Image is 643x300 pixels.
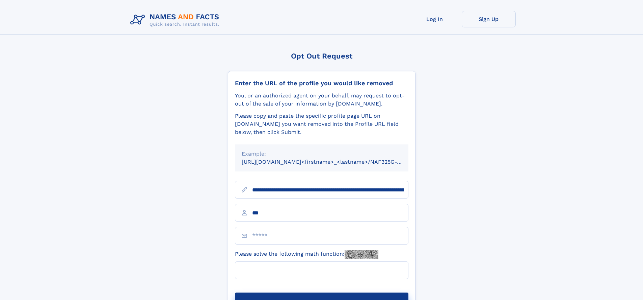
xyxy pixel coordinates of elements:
[242,150,402,158] div: Example:
[235,79,408,87] div: Enter the URL of the profile you would like removed
[242,159,421,165] small: [URL][DOMAIN_NAME]<firstname>_<lastname>/NAF325G-xxxxxxxx
[128,11,225,29] img: Logo Names and Facts
[462,11,516,27] a: Sign Up
[235,92,408,108] div: You, or an authorized agent on your behalf, may request to opt-out of the sale of your informatio...
[235,112,408,136] div: Please copy and paste the specific profile page URL on [DOMAIN_NAME] you want removed into the Pr...
[228,52,416,60] div: Opt Out Request
[408,11,462,27] a: Log In
[235,250,378,259] label: Please solve the following math function:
